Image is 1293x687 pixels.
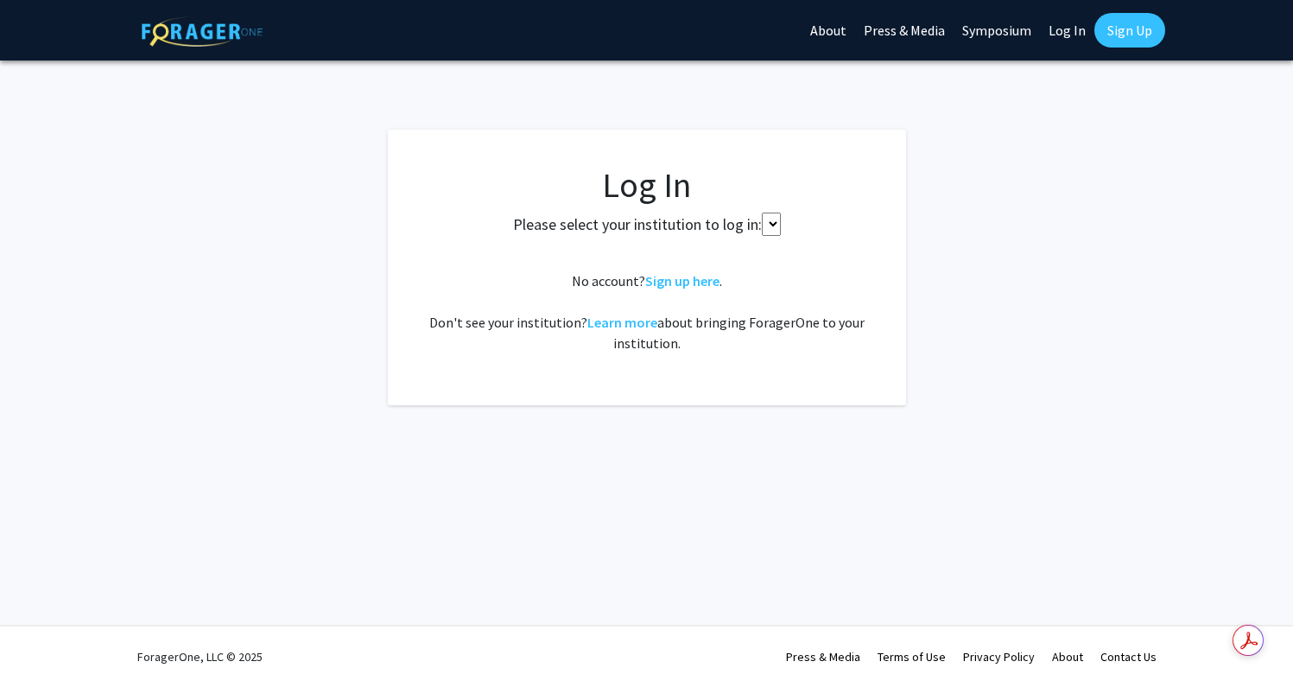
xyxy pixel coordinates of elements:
a: Sign up here [645,272,719,289]
a: Learn more about bringing ForagerOne to your institution [587,314,657,331]
a: Contact Us [1100,649,1157,665]
a: Privacy Policy [963,649,1035,665]
h1: Log In [422,164,872,206]
a: Sign Up [1094,13,1165,48]
a: Terms of Use [878,649,946,665]
div: No account? . Don't see your institution? about bringing ForagerOne to your institution. [422,270,872,353]
img: ForagerOne Logo [142,16,263,47]
a: About [1052,649,1083,665]
label: Please select your institution to log in: [513,213,762,236]
a: Press & Media [786,649,860,665]
div: ForagerOne, LLC © 2025 [137,627,263,687]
